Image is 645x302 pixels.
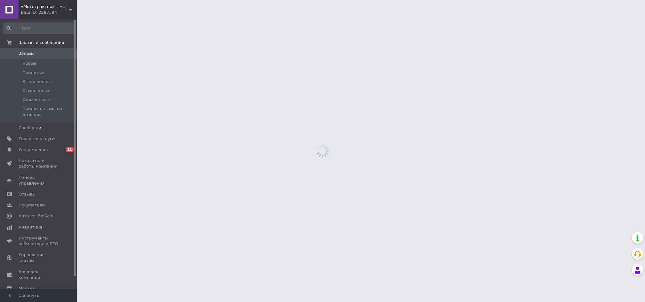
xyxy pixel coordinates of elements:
span: Панель управления [19,175,59,186]
span: Принятые [22,70,45,76]
span: «Мототрактор» – мототрактора, трактора, мотоблоки, навесное оборудование и мотоциклы [21,4,69,10]
span: Маркет [19,286,35,291]
span: Управление сайтом [19,252,59,264]
span: Принят.не смогли дозвонит [22,106,75,117]
span: Показатели работы компании [19,158,59,169]
span: Выполненные [22,79,53,85]
span: Сообщения [19,125,44,131]
span: Отмененные [22,88,50,94]
span: 11 [66,147,74,152]
span: Заказы и сообщения [19,40,64,46]
span: Инструменты вебмастера и SEO [19,235,59,247]
span: Каталог ProSale [19,213,53,219]
div: Ваш ID: 2287394 [21,10,77,15]
input: Поиск [3,22,76,34]
span: Кошелек компании [19,269,59,281]
span: Заказы [19,51,34,56]
span: Покупатели [19,202,45,208]
span: Товары и услуги [19,136,55,142]
span: Новые [22,61,37,66]
span: Оплаченные [22,97,50,103]
span: Отзывы [19,191,36,197]
span: Аналитика [19,224,42,230]
span: Уведомления [19,147,48,153]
